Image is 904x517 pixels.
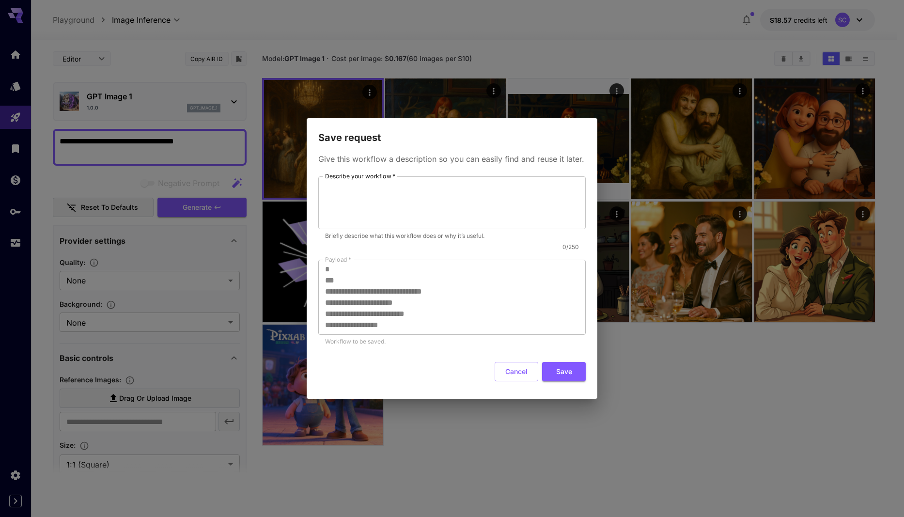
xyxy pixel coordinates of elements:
p: Briefly describe what this workflow does or why it’s useful. [325,231,579,241]
label: Describe your workflow [325,172,395,180]
button: Cancel [495,362,538,382]
h2: Save request [307,118,597,145]
button: Save [542,362,586,382]
p: 0 / 250 [318,242,579,252]
label: Payload [325,255,351,264]
p: Give this workflow a description so you can easily find and reuse it later. [318,153,586,165]
p: Workflow to be saved. [325,337,579,346]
